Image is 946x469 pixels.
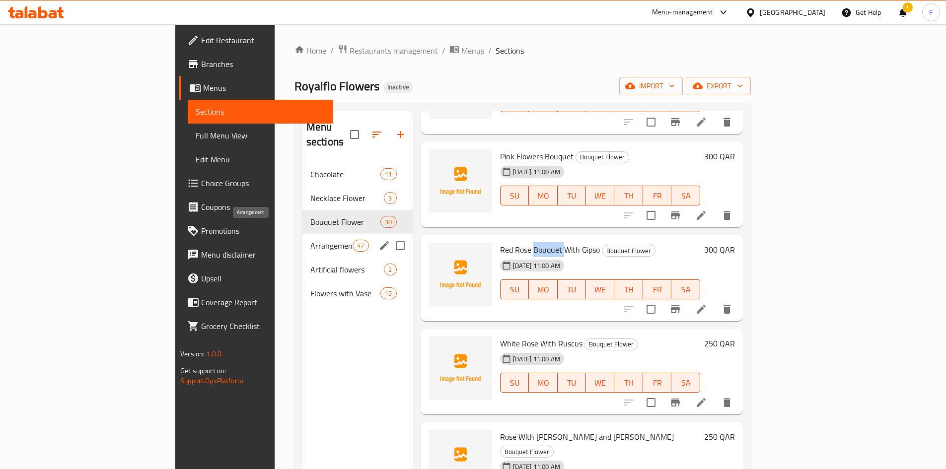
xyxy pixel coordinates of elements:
span: Rose With [PERSON_NAME] and [PERSON_NAME] [500,429,674,444]
span: WE [590,189,610,203]
span: Sections [496,45,524,57]
span: Inactive [383,83,413,91]
span: Grocery Checklist [201,320,325,332]
div: items [384,192,396,204]
span: import [627,80,675,92]
span: export [695,80,743,92]
span: FR [647,282,667,297]
button: FR [643,279,671,299]
button: SA [671,279,700,299]
button: SA [671,186,700,205]
button: MO [529,279,557,299]
a: Grocery Checklist [179,314,333,338]
div: Bouquet Flower [500,446,554,458]
span: Sections [196,106,325,118]
button: TH [614,373,643,393]
span: Red Rose Bouquet With Gipso [500,242,600,257]
button: import [619,77,683,95]
span: FR [647,376,667,390]
span: 47 [353,241,368,251]
span: TH [618,282,639,297]
a: Edit Restaurant [179,28,333,52]
button: TH [614,279,643,299]
button: SU [500,373,529,393]
span: Version: [180,347,205,360]
span: Bouquet Flower [310,216,380,228]
nav: Menu sections [302,158,413,309]
a: Edit menu item [695,116,707,128]
a: Promotions [179,219,333,243]
span: 15 [381,289,396,298]
button: TU [558,186,586,205]
div: Bouquet Flower [576,151,629,163]
div: Artificial flowers2 [302,258,413,281]
a: Branches [179,52,333,76]
button: WE [586,279,614,299]
button: Branch-specific-item [663,203,687,227]
h6: 300 QAR [704,149,735,163]
a: Coverage Report [179,290,333,314]
img: White Rose With Ruscus [429,336,492,400]
div: Menu-management [652,6,713,18]
button: FR [643,186,671,205]
a: Edit menu item [695,303,707,315]
span: Flowers with Vase [310,287,380,299]
span: Coupons [201,201,325,213]
span: Upsell [201,272,325,284]
button: MO [529,373,557,393]
span: Menus [461,45,484,57]
span: 11 [381,170,396,179]
span: Restaurants management [350,45,438,57]
button: Branch-specific-item [663,110,687,134]
span: Artificial flowers [310,264,384,275]
span: Select to update [641,205,661,226]
button: SU [500,186,529,205]
img: Red Rose Bouquet With Gipso [429,243,492,306]
div: Flowers with Vase15 [302,281,413,305]
span: Edit Restaurant [201,34,325,46]
div: Bouquet Flower [584,338,638,350]
a: Edit menu item [695,209,707,221]
li: / [488,45,492,57]
button: TU [558,279,586,299]
div: Arrangement47edit [302,234,413,258]
span: Choice Groups [201,177,325,189]
span: TU [562,282,582,297]
a: Support.OpsPlatform [180,374,243,387]
button: edit [377,238,392,253]
a: Edit menu item [695,397,707,408]
a: Choice Groups [179,171,333,195]
span: Chocolate [310,168,380,180]
span: WE [590,282,610,297]
h6: 250 QAR [704,336,735,350]
span: SA [675,376,696,390]
span: 30 [381,217,396,227]
div: Bouquet Flower30 [302,210,413,234]
a: Upsell [179,267,333,290]
div: Necklace Flower3 [302,186,413,210]
span: Promotions [201,225,325,237]
a: Coupons [179,195,333,219]
span: Edit Menu [196,153,325,165]
span: F [929,7,933,18]
span: SU [505,376,525,390]
button: delete [715,297,739,321]
button: delete [715,391,739,414]
div: items [380,287,396,299]
button: SU [500,279,529,299]
span: SU [505,282,525,297]
span: TU [562,189,582,203]
a: Restaurants management [338,44,438,57]
span: [DATE] 11:00 AM [509,354,564,364]
span: Bouquet Flower [602,245,655,257]
span: MO [533,376,553,390]
span: Coverage Report [201,296,325,308]
span: 3 [384,194,396,203]
button: Branch-specific-item [663,297,687,321]
button: MO [529,186,557,205]
a: Menus [449,44,484,57]
span: Bouquet Flower [501,446,553,458]
a: Edit Menu [188,147,333,171]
